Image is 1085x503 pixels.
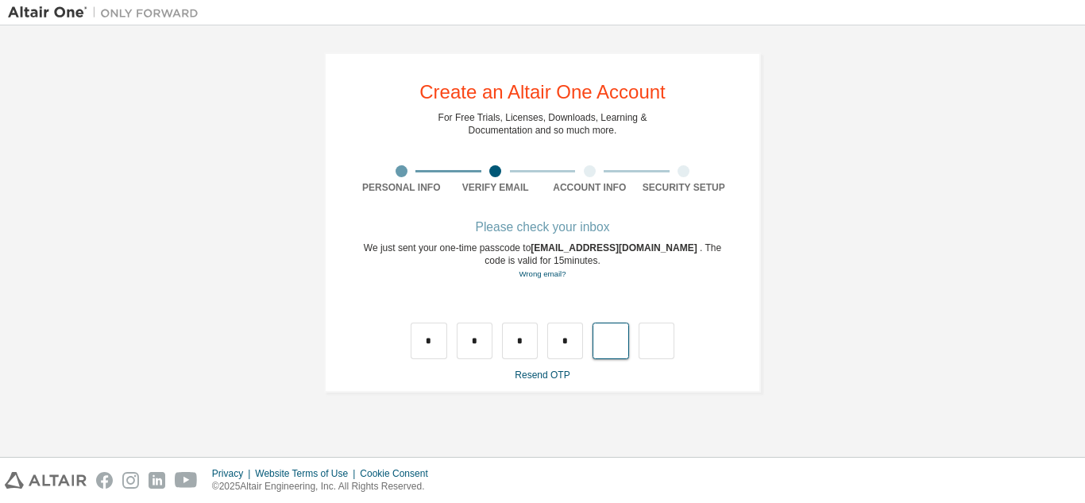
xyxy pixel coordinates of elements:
[354,222,731,232] div: Please check your inbox
[96,472,113,489] img: facebook.svg
[637,181,732,194] div: Security Setup
[149,472,165,489] img: linkedin.svg
[531,242,700,253] span: [EMAIL_ADDRESS][DOMAIN_NAME]
[515,370,570,381] a: Resend OTP
[255,467,360,480] div: Website Terms of Use
[8,5,207,21] img: Altair One
[5,472,87,489] img: altair_logo.svg
[175,472,198,489] img: youtube.svg
[542,181,637,194] div: Account Info
[438,111,647,137] div: For Free Trials, Licenses, Downloads, Learning & Documentation and so much more.
[354,242,731,281] div: We just sent your one-time passcode to . The code is valid for 15 minutes.
[212,467,255,480] div: Privacy
[419,83,666,102] div: Create an Altair One Account
[519,269,566,278] a: Go back to the registration form
[360,467,437,480] div: Cookie Consent
[122,472,139,489] img: instagram.svg
[212,480,438,493] p: © 2025 Altair Engineering, Inc. All Rights Reserved.
[449,181,543,194] div: Verify Email
[354,181,449,194] div: Personal Info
